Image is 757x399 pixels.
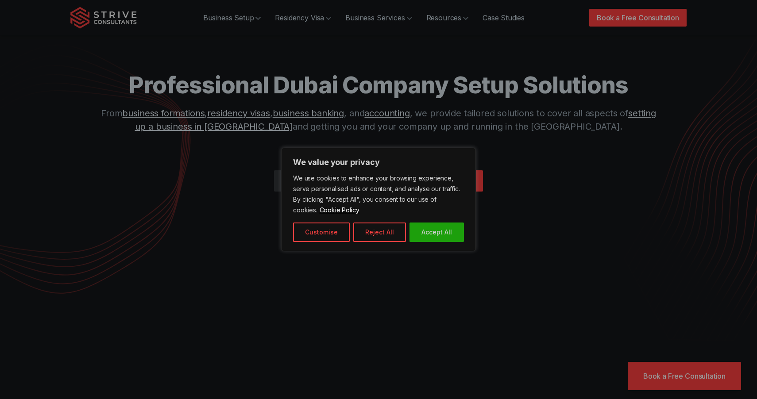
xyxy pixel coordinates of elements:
button: Reject All [353,223,406,242]
p: We use cookies to enhance your browsing experience, serve personalised ads or content, and analys... [293,173,464,215]
div: We value your privacy [281,148,476,251]
p: We value your privacy [293,157,464,168]
a: Cookie Policy [319,206,360,214]
button: Accept All [409,223,464,242]
button: Customise [293,223,350,242]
